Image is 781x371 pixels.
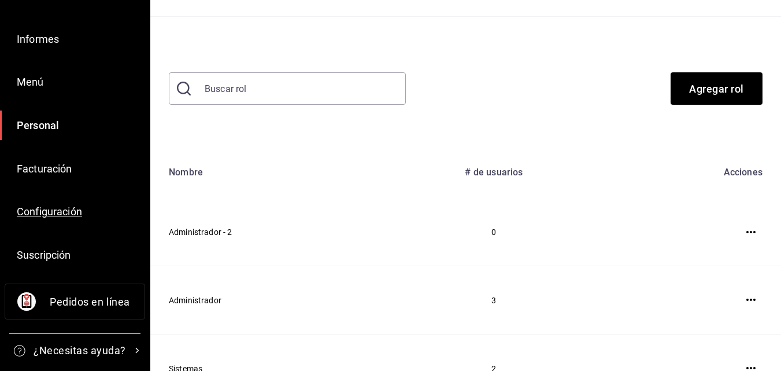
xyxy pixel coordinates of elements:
font: Configuración [17,205,82,218]
font: 0 [491,227,496,237]
font: Suscripción [17,249,71,261]
font: Facturación [17,163,72,175]
font: Acciones [724,167,763,178]
font: Administrador - 2 [169,228,232,237]
font: 3 [491,296,496,305]
font: Nombre [169,167,203,178]
button: comportamiento [739,288,763,311]
button: Pedidos en línea [5,284,145,319]
button: Agregar rol [671,72,763,105]
font: # de usuarios [465,167,523,178]
button: Administrador - 2 [169,226,232,238]
font: Agregar rol [689,83,744,95]
button: Administrador [169,294,221,307]
a: Pedidos en línea [5,295,145,307]
font: Administrador [169,296,221,305]
font: Pedidos en línea [50,296,129,308]
font: Personal [17,119,59,131]
font: ¿Necesitas ayuda? [34,344,126,357]
font: Menú [17,76,44,88]
button: comportamiento [739,221,763,244]
font: Informes [17,33,59,45]
input: Buscar rol [195,72,406,105]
